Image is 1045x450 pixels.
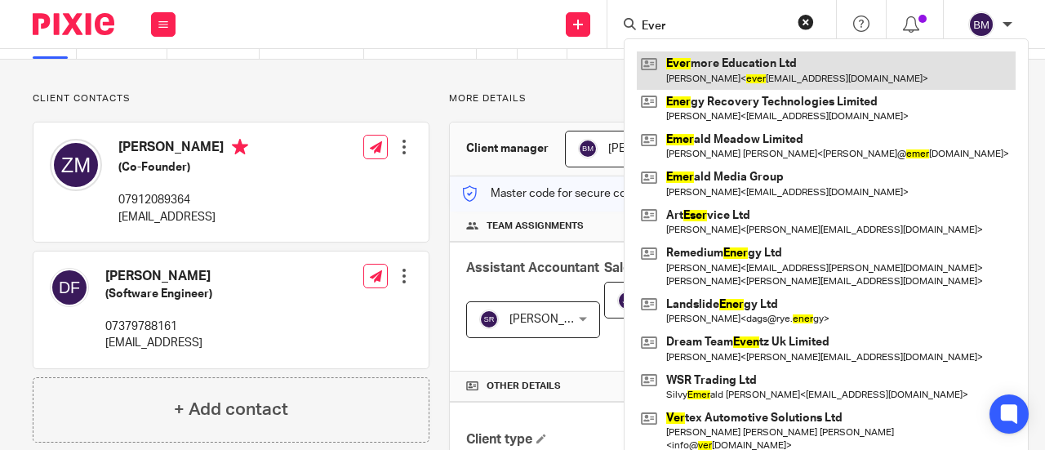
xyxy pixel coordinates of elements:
[105,268,212,285] h4: [PERSON_NAME]
[33,92,429,105] p: Client contacts
[174,397,288,422] h4: + Add contact
[50,268,89,307] img: svg%3E
[509,314,599,325] span: [PERSON_NAME]
[487,380,561,393] span: Other details
[118,209,248,225] p: [EMAIL_ADDRESS]
[105,335,212,351] p: [EMAIL_ADDRESS]
[968,11,994,38] img: svg%3E
[608,143,698,154] span: [PERSON_NAME]
[466,431,731,448] h4: Client type
[640,20,787,34] input: Search
[105,286,212,302] h5: (Software Engineer)
[466,140,549,157] h3: Client manager
[105,319,212,335] p: 07379788161
[479,310,499,329] img: svg%3E
[604,261,685,274] span: Sales Person
[118,192,248,208] p: 07912089364
[487,220,584,233] span: Team assignments
[118,139,248,159] h4: [PERSON_NAME]
[449,92,1012,105] p: More details
[50,139,102,191] img: svg%3E
[118,159,248,176] h5: (Co-Founder)
[33,13,114,35] img: Pixie
[232,139,248,155] i: Primary
[798,14,814,30] button: Clear
[617,291,637,310] img: svg%3E
[578,139,598,158] img: svg%3E
[462,185,744,202] p: Master code for secure communications and files
[466,261,599,274] span: Assistant Accountant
